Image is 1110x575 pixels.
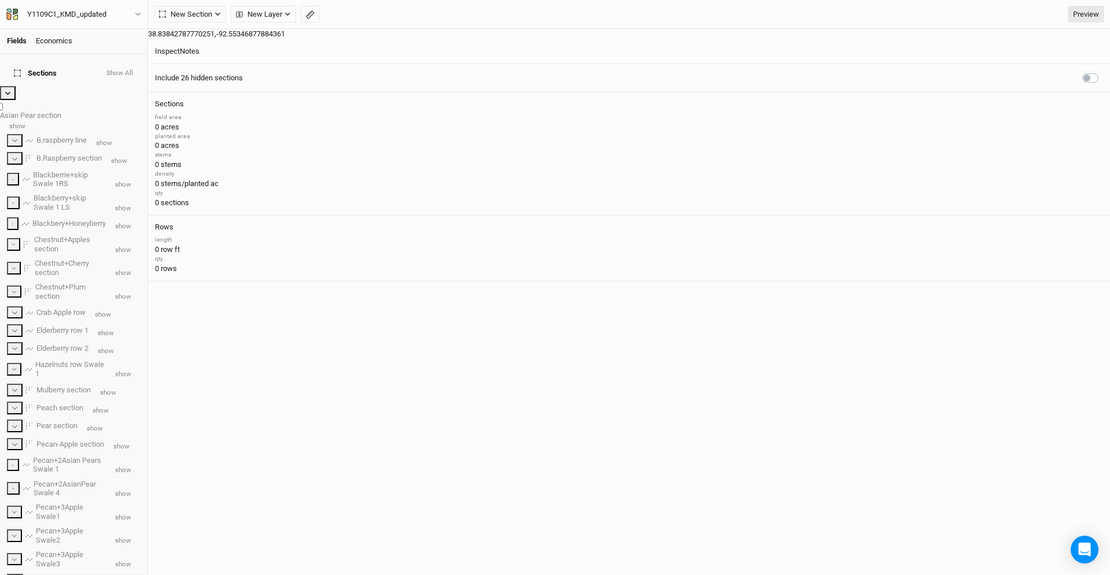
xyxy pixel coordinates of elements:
span: Blackberry+skip Swale 1 LS [34,194,86,212]
span: show [115,222,131,230]
div: 0 [155,255,1103,274]
span: acres [161,141,179,150]
a: Preview [1068,6,1104,23]
span: Peach section [36,403,83,412]
span: New Section [159,9,212,20]
span: Blackberrie+skip Swale 1RS [33,170,88,188]
div: Pecan+3Apple Swale3 [36,550,106,568]
div: Blackberrie+skip Swale 1RS [33,170,106,188]
a: Fields [7,36,27,45]
span: Chestnut+Apples section [34,235,90,253]
span: acres [161,123,179,131]
div: Pecan+3Apple Swale2 [36,526,106,544]
span: Pecan+2AsianPear Swale 4 [34,480,96,498]
div: Chestnut+Apples section [34,235,106,253]
span: show [100,388,116,396]
div: 0 [155,132,1103,151]
div: Peach section [36,403,83,413]
div: Notes [180,46,199,57]
span: rows [161,264,177,273]
div: qty [155,189,1103,198]
span: B.Raspberry section [36,154,102,162]
span: show [115,513,131,521]
span: show [115,269,131,277]
span: show [115,246,131,254]
div: Pecan+2Asian Pears Swale 1 [33,456,106,474]
div: 0 [155,151,1103,170]
div: 0 [155,189,1103,208]
div: planted area [155,132,1103,141]
div: qty [155,255,1103,264]
div: 0 [155,113,1103,132]
div: Pecan+3Apple Swale1 [36,503,106,521]
span: row ft [161,245,180,254]
span: Pecan-Apple section [36,440,104,448]
button: New Section [154,6,226,23]
h4: Sections [155,99,1103,109]
div: Pear section [36,421,77,431]
span: Chestnut+Cherry section [35,259,89,277]
div: Y1109C1_KMD_updated [27,9,106,20]
span: show [96,139,112,147]
span: show [113,442,129,450]
span: Blackbery+Honeyberry [32,219,106,228]
div: 38.83842787770251 , -92.55346877884361 [148,29,1110,39]
span: show [115,204,131,212]
div: Chestnut+Cherry section [35,259,106,277]
span: show [87,424,103,432]
span: Chestnut+Plum section [35,283,86,301]
div: stems [155,151,1103,159]
div: 0 [155,236,1103,255]
div: B.raspberry line [36,136,87,145]
span: Elderberry row 2 [36,344,88,353]
span: show [115,466,131,474]
span: sections [161,198,189,207]
span: New Layer [236,9,282,20]
div: Pecan-Apple section [36,440,104,449]
span: Sections [14,68,57,79]
span: Pecan+3Apple Swale3 [36,550,83,568]
div: Hazelnuts row Swale 1 [35,360,106,378]
span: show [9,122,25,130]
div: density [155,170,1103,179]
span: Hazelnuts row Swale 1 [35,360,104,378]
div: 0 [155,170,1103,189]
span: show [95,310,111,318]
button: New Layer [231,6,296,23]
div: Chestnut+Plum section [35,283,106,301]
span: show [115,370,131,378]
span: B.raspberry line [36,136,87,144]
span: show [115,489,131,498]
div: field area [155,113,1103,122]
div: Open Intercom Messenger [1071,536,1098,563]
span: show [98,347,114,355]
div: B.Raspberry section [36,154,102,163]
span: show [92,406,109,414]
span: Pear section [36,421,77,430]
span: Pecan+3Apple Swale2 [36,526,83,544]
h4: Rows [155,222,1103,232]
label: Include 26 hidden sections [155,73,243,83]
span: show [115,560,131,568]
span: show [115,292,131,301]
span: Elderberry row 1 [36,326,88,335]
div: Pecan+2AsianPear Swale 4 [34,480,106,498]
button: Shortcut: M [301,6,320,23]
span: show [115,180,131,188]
span: Mulberry section [36,385,91,394]
span: show [115,536,131,544]
div: length [155,236,1103,244]
span: show [111,157,127,165]
span: Pecan+2Asian Pears Swale 1 [33,456,101,474]
span: stems [161,160,182,169]
span: Crab Apple row [36,308,86,317]
button: Y1109C1_KMD_updated [6,8,142,21]
div: Economics [36,36,72,46]
span: stems/planted ac [161,179,219,188]
button: Show All [106,68,134,79]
